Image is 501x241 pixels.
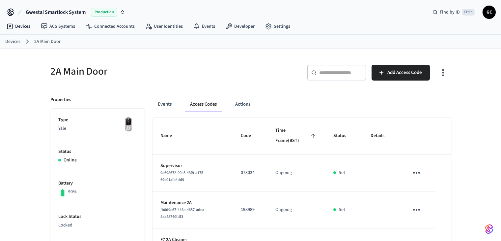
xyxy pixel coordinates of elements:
[371,131,393,141] span: Details
[333,131,355,141] span: Status
[50,96,71,103] p: Properties
[339,206,345,213] p: Set
[153,96,177,112] button: Events
[50,65,247,78] h5: 2A Main Door
[58,222,137,229] p: Locked
[160,199,225,206] p: Maintenance 2A
[462,9,475,16] span: Ctrl K
[220,20,260,32] a: Developer
[275,125,318,146] span: Time Frame(BST)
[485,224,493,234] img: SeamLogoGradient.69752ec5.svg
[1,20,36,32] a: Devices
[241,131,260,141] span: Code
[80,20,140,32] a: Connected Accounts
[160,207,206,220] span: fb6d9e67-448a-4657-adea-8aa48740fdf3
[120,117,137,133] img: Yale Assure Touchscreen Wifi Smart Lock, Satin Nickel, Front
[5,38,20,45] a: Devices
[188,20,220,32] a: Events
[160,170,205,183] span: 9a698672-90c5-43f9-a175-69e01afa4dd9
[267,155,325,191] td: Ongoing
[241,206,260,213] p: 198989
[58,148,137,155] p: Status
[91,8,117,17] span: Production
[68,189,77,195] p: 90%
[34,38,61,45] a: 2A Main Door
[372,65,430,81] button: Add Access Code
[483,6,496,19] button: GC
[140,20,188,32] a: User Identities
[440,9,460,16] span: Find by ID
[427,6,480,18] div: Find by IDCtrl K
[58,213,137,220] p: Lock Status
[339,169,345,176] p: Set
[153,96,451,112] div: ant example
[58,180,137,187] p: Battery
[387,68,422,77] span: Add Access Code
[267,191,325,228] td: Ongoing
[160,162,225,169] p: Supervisor
[26,8,86,16] span: Gwestai Smartlock System
[36,20,80,32] a: ACS Systems
[185,96,222,112] button: Access Codes
[58,117,137,123] p: Type
[160,131,181,141] span: Name
[58,125,137,132] p: Yale
[64,157,77,164] p: Online
[260,20,295,32] a: Settings
[241,169,260,176] p: 073024
[230,96,256,112] button: Actions
[483,6,495,18] span: GC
